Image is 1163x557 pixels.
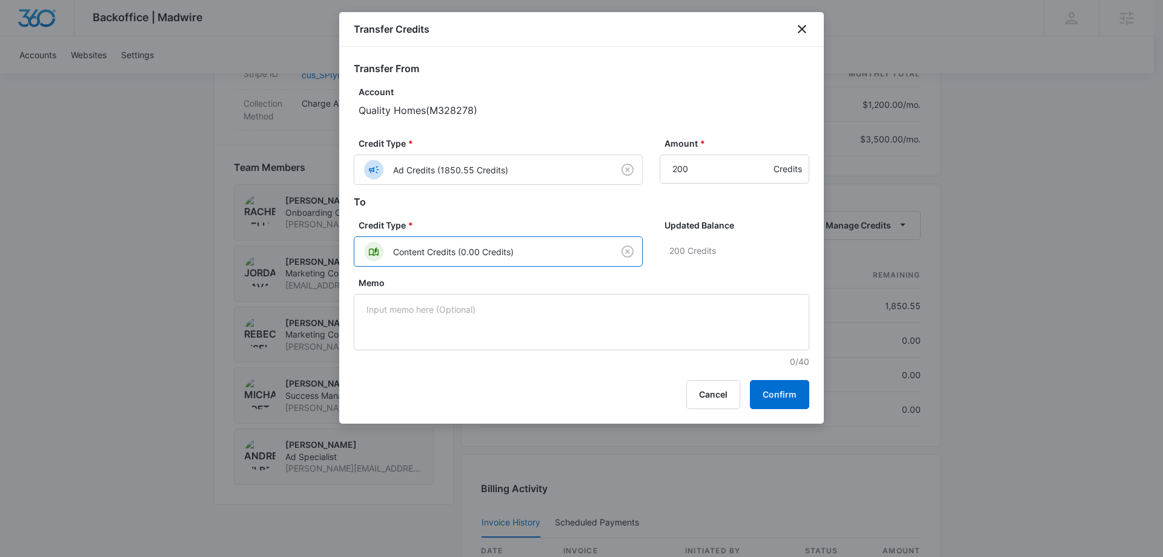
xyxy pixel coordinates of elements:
[359,103,809,118] p: Quality Homes ( M328278 )
[750,380,809,409] button: Confirm
[359,355,809,368] p: 0/40
[393,245,514,258] p: Content Credits (0.00 Credits)
[354,195,809,209] h2: To
[359,219,648,232] label: Credit Type
[669,236,809,265] p: 200 Credits
[359,85,809,98] p: Account
[359,137,648,150] label: Credit Type
[664,137,814,150] label: Amount
[618,160,637,179] button: Clear
[686,380,740,409] button: Cancel
[354,61,809,76] h2: Transfer From
[664,219,814,232] label: Updated Balance
[774,155,802,184] div: Credits
[795,22,809,36] button: close
[354,22,429,36] h1: Transfer Credits
[393,164,508,176] p: Ad Credits (1850.55 Credits)
[359,276,814,289] label: Memo
[618,242,637,261] button: Clear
